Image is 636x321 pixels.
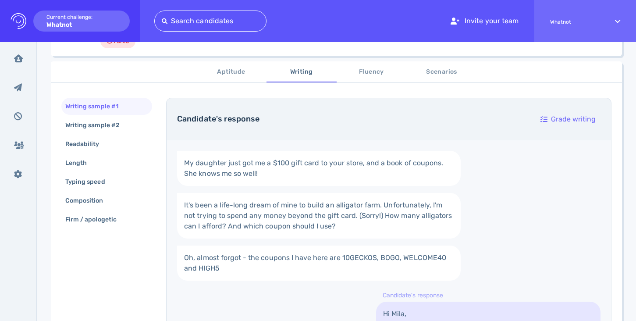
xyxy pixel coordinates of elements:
a: It's been a life-long dream of mine to build an alligator farm. Unfortunately, I'm not trying to ... [177,193,461,239]
div: Length [64,157,97,169]
a: My daughter just got me a $100 gift card to your store, and a book of coupons. She knows me so well! [177,151,461,186]
div: Grade writing [536,109,600,129]
span: Writing [272,67,331,78]
span: Aptitude [202,67,261,78]
a: Oh, almost forgot - the coupons I have here are 10GECKOS, BOGO, WELCOME40 and HIGH5 [177,246,461,281]
div: Composition [64,194,114,207]
h4: Candidate's response [177,114,525,124]
div: Readability [64,138,110,150]
button: Grade writing [536,109,600,130]
div: Writing sample #1 [64,100,129,113]
span: Scenarios [412,67,472,78]
div: Firm / apologetic [64,213,127,226]
div: Typing speed [64,175,116,188]
span: Fluency [342,67,401,78]
div: Writing sample #2 [64,119,130,132]
span: Whatnot [550,19,599,25]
